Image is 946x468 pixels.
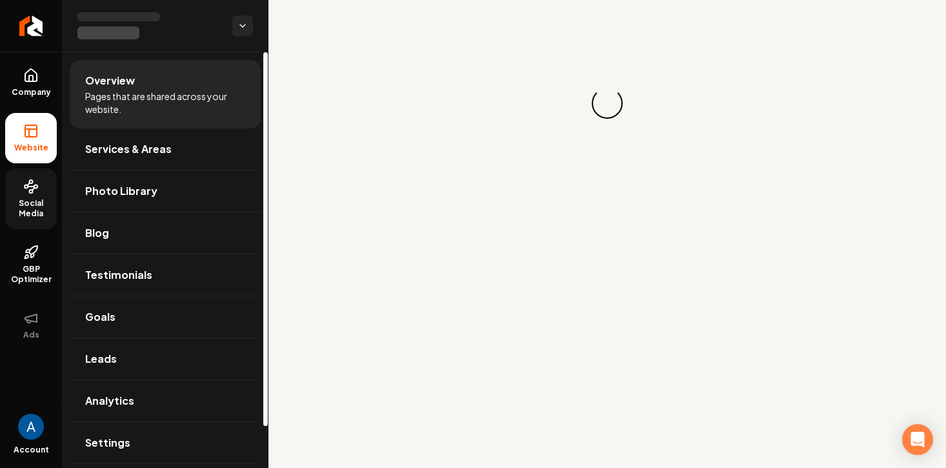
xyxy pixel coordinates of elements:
[19,15,43,36] img: Rebolt Logo
[9,143,54,153] span: Website
[85,309,116,325] span: Goals
[85,183,157,199] span: Photo Library
[5,57,57,108] a: Company
[6,87,56,97] span: Company
[85,73,135,88] span: Overview
[902,424,933,455] div: Open Intercom Messenger
[14,445,49,455] span: Account
[85,435,130,451] span: Settings
[5,168,57,229] a: Social Media
[70,338,261,380] a: Leads
[70,170,261,212] a: Photo Library
[70,296,261,338] a: Goals
[70,128,261,170] a: Services & Areas
[5,234,57,295] a: GBP Optimizer
[85,393,134,409] span: Analytics
[70,212,261,254] a: Blog
[589,85,626,122] div: Loading
[85,225,109,241] span: Blog
[85,90,245,116] span: Pages that are shared across your website.
[5,264,57,285] span: GBP Optimizer
[18,414,44,440] button: Open user button
[85,141,172,157] span: Services & Areas
[5,198,57,219] span: Social Media
[85,351,117,367] span: Leads
[18,330,45,340] span: Ads
[70,380,261,422] a: Analytics
[70,254,261,296] a: Testimonials
[70,422,261,463] a: Settings
[5,300,57,351] button: Ads
[85,267,152,283] span: Testimonials
[18,414,44,440] img: Andrew Magana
